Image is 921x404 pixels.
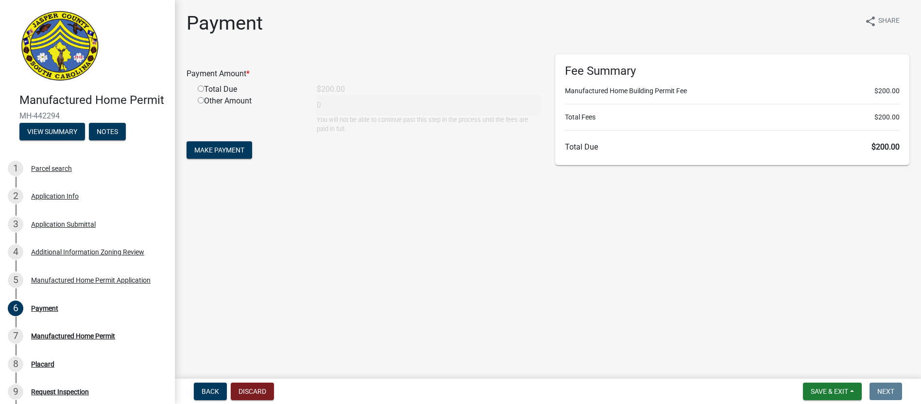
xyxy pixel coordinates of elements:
div: Payment [31,305,58,312]
div: Parcel search [31,165,72,172]
button: Save & Exit [803,383,862,400]
div: 3 [8,217,23,232]
div: Application Submittal [31,221,96,228]
div: Other Amount [190,95,309,134]
button: Back [194,383,227,400]
img: Jasper County, South Carolina [19,10,101,83]
wm-modal-confirm: Summary [19,128,85,136]
button: Discard [231,383,274,400]
span: $200.00 [874,86,900,96]
li: Total Fees [565,112,900,122]
div: Payment Amount [179,68,548,80]
h4: Manufactured Home Permit [19,93,167,107]
span: MH-442294 [19,111,155,120]
span: Save & Exit [811,387,848,395]
span: $200.00 [874,112,900,122]
div: Application Info [31,193,79,200]
div: Additional Information Zoning Review [31,249,144,255]
button: shareShare [857,12,907,31]
wm-modal-confirm: Notes [89,128,126,136]
button: Notes [89,123,126,140]
div: Placard [31,361,54,368]
h1: Payment [187,12,263,35]
button: Make Payment [187,141,252,159]
div: Request Inspection [31,388,89,395]
div: Total Due [190,84,309,95]
div: 4 [8,244,23,260]
span: Next [877,387,894,395]
div: 1 [8,161,23,176]
div: 8 [8,356,23,372]
div: 9 [8,384,23,400]
span: Share [878,16,900,27]
span: Make Payment [194,146,244,154]
div: 2 [8,188,23,204]
div: 6 [8,301,23,316]
div: 7 [8,328,23,344]
div: Manufactured Home Permit [31,333,115,339]
h6: Fee Summary [565,64,900,78]
button: View Summary [19,123,85,140]
h6: Total Due [565,142,900,151]
div: Manufactured Home Permit Application [31,277,151,284]
span: $200.00 [871,142,900,151]
span: Back [202,387,219,395]
i: share [865,16,876,27]
li: Manufactured Home Building Permit Fee [565,86,900,96]
div: 5 [8,272,23,288]
button: Next [870,383,902,400]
